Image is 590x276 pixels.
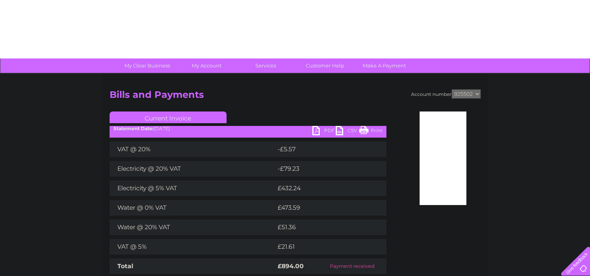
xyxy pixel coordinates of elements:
a: PDF [312,126,336,137]
td: -£5.57 [276,142,370,157]
td: Electricity @ 5% VAT [110,180,276,196]
a: Make A Payment [352,58,416,73]
a: CSV [336,126,359,137]
td: VAT @ 20% [110,142,276,157]
td: £473.59 [276,200,372,216]
td: £51.36 [276,219,370,235]
td: Water @ 0% VAT [110,200,276,216]
td: £21.61 [276,239,369,255]
a: Current Invoice [110,111,227,123]
strong: Total [117,262,133,270]
td: £432.24 [276,180,372,196]
div: Account number [411,89,481,99]
td: VAT @ 5% [110,239,276,255]
td: Payment received [318,258,386,274]
td: -£79.23 [276,161,372,177]
a: My Account [174,58,239,73]
a: My Clear Business [115,58,179,73]
a: Customer Help [293,58,357,73]
a: Services [234,58,298,73]
h2: Bills and Payments [110,89,481,104]
div: [DATE] [110,126,386,131]
b: Statement Date: [113,126,154,131]
a: Print [359,126,383,137]
td: Water @ 20% VAT [110,219,276,235]
strong: £894.00 [278,262,304,270]
td: Electricity @ 20% VAT [110,161,276,177]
